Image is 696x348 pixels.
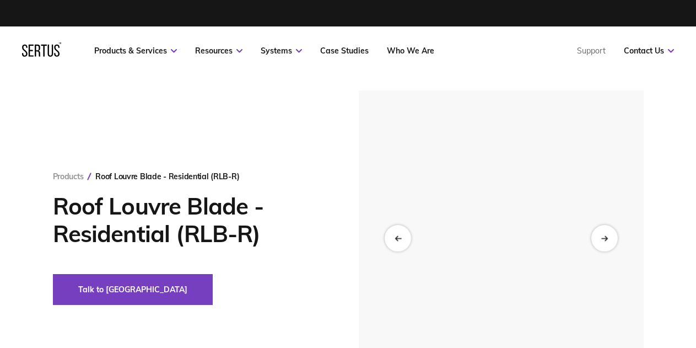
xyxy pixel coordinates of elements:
button: Talk to [GEOGRAPHIC_DATA] [53,274,213,305]
a: Resources [195,46,242,56]
h1: Roof Louvre Blade - Residential (RLB-R) [53,192,326,248]
a: Case Studies [320,46,369,56]
a: Systems [261,46,302,56]
a: Contact Us [624,46,674,56]
a: Products [53,172,84,181]
a: Products & Services [94,46,177,56]
a: Support [577,46,606,56]
a: Who We Are [387,46,434,56]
